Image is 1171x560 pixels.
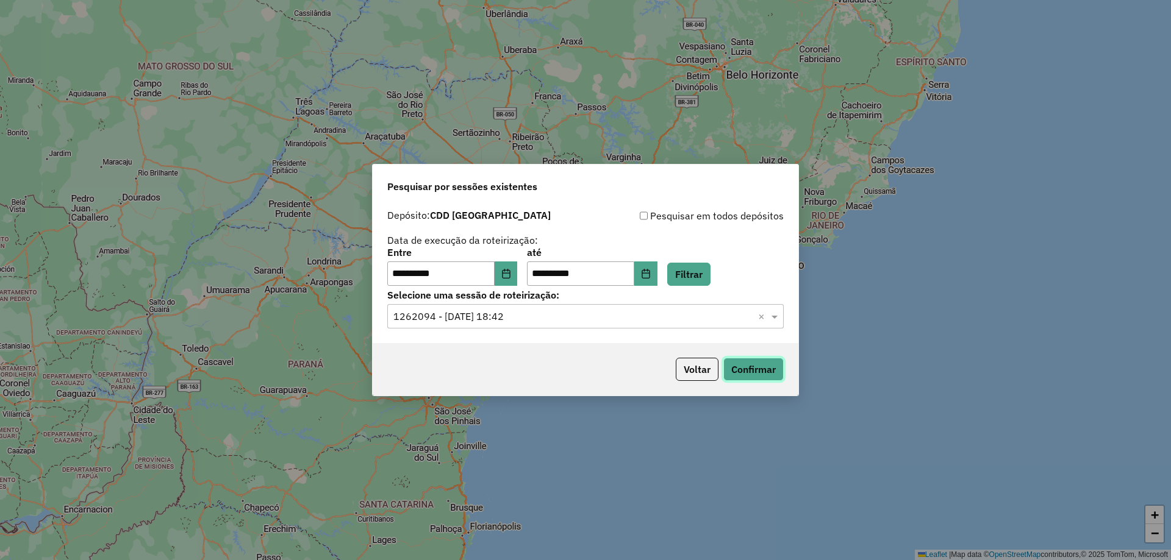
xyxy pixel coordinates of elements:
label: até [527,245,657,260]
span: Pesquisar por sessões existentes [387,179,537,194]
button: Choose Date [634,261,657,286]
label: Data de execução da roteirização: [387,233,538,247]
button: Filtrar [667,263,711,286]
button: Choose Date [495,261,518,286]
button: Voltar [676,358,718,381]
label: Selecione uma sessão de roteirização: [387,288,784,302]
button: Confirmar [723,358,784,381]
strong: CDD [GEOGRAPHIC_DATA] [430,209,551,221]
span: Clear all [758,309,768,324]
div: Pesquisar em todos depósitos [585,208,784,223]
label: Depósito: [387,208,551,222]
label: Entre [387,245,517,260]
